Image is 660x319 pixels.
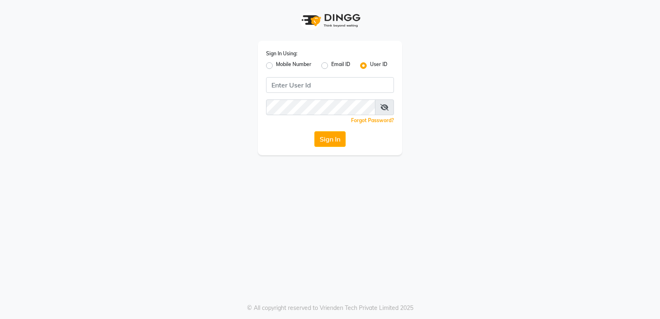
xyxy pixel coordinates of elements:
img: logo1.svg [297,8,363,33]
label: Sign In Using: [266,50,297,57]
label: Email ID [331,61,350,71]
button: Sign In [314,131,346,147]
input: Username [266,99,375,115]
a: Forgot Password? [351,117,394,123]
label: User ID [370,61,387,71]
label: Mobile Number [276,61,311,71]
input: Username [266,77,394,93]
